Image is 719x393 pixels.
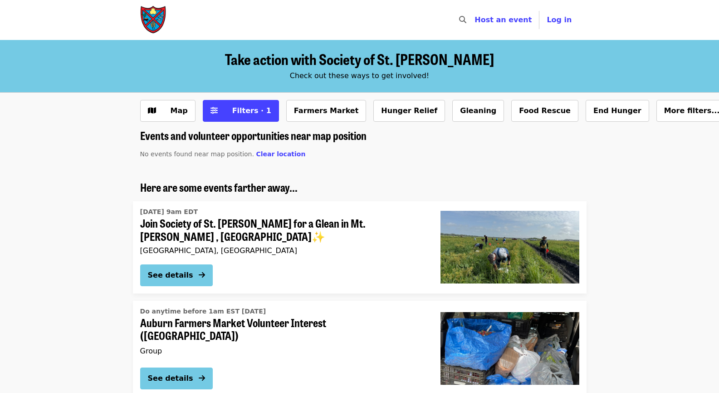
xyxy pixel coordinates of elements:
[140,246,426,255] div: [GEOGRAPHIC_DATA], [GEOGRAPHIC_DATA]
[140,347,162,355] span: Group
[539,11,579,29] button: Log in
[140,70,579,81] div: Check out these ways to get involved!
[171,106,188,115] span: Map
[140,368,213,389] button: See details
[286,100,367,122] button: Farmers Market
[199,271,205,279] i: arrow-right icon
[586,100,649,122] button: End Hunger
[472,9,479,31] input: Search
[140,100,196,122] button: Show map view
[140,207,198,217] time: [DATE] 9am EDT
[140,308,266,315] span: Do anytime before 1am EST [DATE]
[232,106,271,115] span: Filters · 1
[225,48,494,70] span: Take action with Society of St. [PERSON_NAME]
[140,217,426,243] span: Join Society of St. [PERSON_NAME] for a Glean in Mt. [PERSON_NAME] , [GEOGRAPHIC_DATA]✨
[148,373,193,384] div: See details
[133,201,587,294] a: See details for "Join Society of St. Andrew for a Glean in Mt. Dora , FL✨"
[140,316,426,343] span: Auburn Farmers Market Volunteer Interest ([GEOGRAPHIC_DATA])
[140,264,213,286] button: See details
[199,374,205,383] i: arrow-right icon
[474,15,532,24] a: Host an event
[373,100,445,122] button: Hunger Relief
[210,106,218,115] i: sliders-h icon
[440,211,579,284] img: Join Society of St. Andrew for a Glean in Mt. Dora , FL✨ organized by Society of St. Andrew
[140,150,254,158] span: No events found near map position.
[203,100,279,122] button: Filters (1 selected)
[140,179,298,195] span: Here are some events farther away...
[511,100,578,122] button: Food Rescue
[547,15,572,24] span: Log in
[256,150,305,158] span: Clear location
[148,106,156,115] i: map icon
[452,100,504,122] button: Gleaning
[140,127,367,143] span: Events and volunteer opportunities near map position
[459,15,466,24] i: search icon
[256,149,305,159] button: Clear location
[148,270,193,281] div: See details
[140,5,167,35] img: Society of St. Andrew - Home
[440,312,579,385] img: Auburn Farmers Market Volunteer Interest (Lee County) organized by Society of St. Andrew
